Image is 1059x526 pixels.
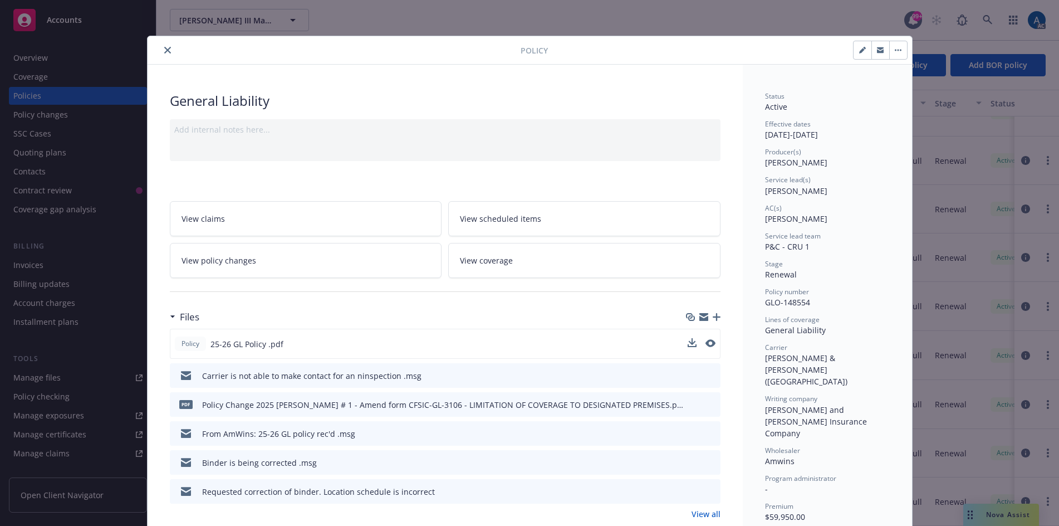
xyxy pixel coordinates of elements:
button: download file [688,428,697,440]
span: [PERSON_NAME] [765,213,827,224]
button: download file [688,338,697,347]
span: Renewal [765,269,797,280]
span: pdf [179,400,193,408]
span: Carrier [765,343,787,352]
span: 25-26 GL Policy .pdf [210,338,283,350]
span: [PERSON_NAME] [765,157,827,168]
span: View scheduled items [460,213,541,225]
span: GLO-148554 [765,297,810,308]
div: Policy Change 2025 [PERSON_NAME] # 1 - Amend form CFSIC-GL-3106 - LIMITATION OF COVERAGE TO DESIG... [202,399,684,411]
span: View claims [182,213,225,225]
div: Binder is being corrected .msg [202,457,317,469]
button: download file [688,457,697,469]
div: From AmWins: 25-26 GL policy rec'd .msg [202,428,355,440]
span: Service lead(s) [765,175,811,184]
div: Requested correction of binder. Location schedule is incorrect [202,486,435,498]
span: Producer(s) [765,147,801,157]
span: Status [765,91,785,101]
button: preview file [706,457,716,469]
button: close [161,43,174,57]
span: - [765,484,768,494]
span: View coverage [460,255,513,266]
a: View all [692,508,720,520]
h3: Files [180,310,199,324]
div: Files [170,310,199,324]
span: Program administrator [765,474,836,483]
button: preview file [705,339,715,347]
button: preview file [706,486,716,498]
div: Carrier is not able to make contact for an ninspection .msg [202,370,421,382]
span: Wholesaler [765,446,800,455]
button: download file [688,399,697,411]
div: General Liability [170,91,720,110]
button: download file [688,486,697,498]
button: preview file [706,399,716,411]
div: General Liability [765,324,890,336]
button: preview file [706,370,716,382]
span: Writing company [765,394,817,403]
span: $59,950.00 [765,512,805,522]
a: View policy changes [170,243,442,278]
button: preview file [706,428,716,440]
span: P&C - CRU 1 [765,241,810,252]
span: Amwins [765,456,795,466]
span: Policy [179,339,202,349]
div: Add internal notes here... [174,124,716,135]
button: preview file [705,338,715,350]
span: Policy number [765,287,809,296]
button: download file [688,370,697,382]
a: View scheduled items [448,201,720,236]
a: View claims [170,201,442,236]
a: View coverage [448,243,720,278]
span: Lines of coverage [765,315,820,324]
span: [PERSON_NAME] [765,186,827,196]
span: [PERSON_NAME] & [PERSON_NAME] ([GEOGRAPHIC_DATA]) [765,353,847,387]
span: Effective dates [765,119,811,129]
span: Stage [765,259,783,269]
span: Active [765,101,787,112]
span: Service lead team [765,231,821,241]
button: download file [688,338,697,350]
div: [DATE] - [DATE] [765,119,890,140]
span: [PERSON_NAME] and [PERSON_NAME] Insurance Company [765,405,869,439]
span: Premium [765,501,793,511]
span: View policy changes [182,255,256,266]
span: Policy [521,45,548,56]
span: AC(s) [765,203,782,213]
